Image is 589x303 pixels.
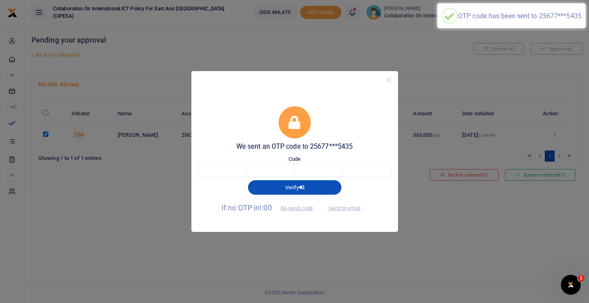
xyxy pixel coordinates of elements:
span: If no OTP in [222,203,320,212]
div: OTP code has been sent to 25677***5435 [458,12,582,20]
button: Close [383,74,395,86]
span: !:00 [260,203,272,212]
label: Code [289,155,300,163]
button: Verify [248,180,341,194]
h5: We sent an OTP code to 25677***5435 [198,143,391,151]
span: 1 [578,275,584,282]
iframe: Intercom live chat [561,275,581,295]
